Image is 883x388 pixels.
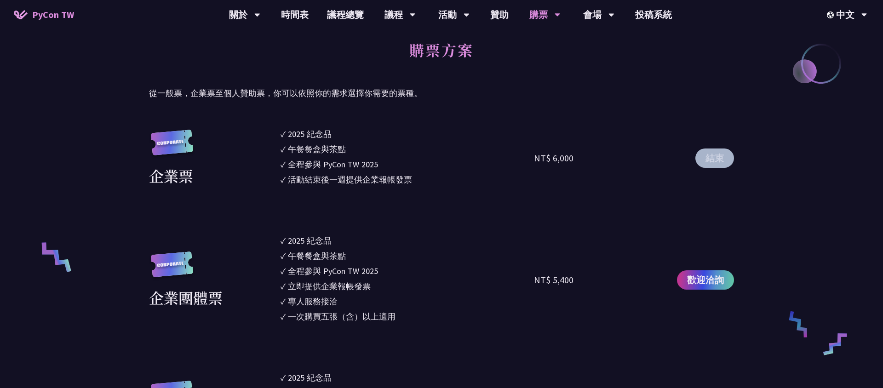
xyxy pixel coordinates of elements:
[281,173,534,186] li: ✓
[288,280,371,292] div: 立即提供企業報帳發票
[695,148,734,168] button: 結束
[281,234,534,247] li: ✓
[281,143,534,155] li: ✓
[288,265,378,277] div: 全程參與 PyCon TW 2025
[281,250,534,262] li: ✓
[32,8,74,22] span: PyCon TW
[281,371,534,384] li: ✓
[288,128,332,140] div: 2025 紀念品
[534,151,573,165] div: NT$ 6,000
[149,251,195,287] img: corporate.a587c14.svg
[288,158,378,171] div: 全程參與 PyCon TW 2025
[288,295,338,308] div: 專人服務接洽
[288,234,332,247] div: 2025 紀念品
[281,158,534,171] li: ✓
[288,143,346,155] div: 午餐餐盒與茶點
[149,130,195,165] img: corporate.a587c14.svg
[288,173,412,186] div: 活動結束後一週提供企業報帳發票
[281,310,534,323] li: ✓
[288,310,396,323] div: 一次購買五張（含）以上適用
[281,280,534,292] li: ✓
[281,128,534,140] li: ✓
[288,250,346,262] div: 午餐餐盒與茶點
[827,11,836,18] img: Locale Icon
[534,273,573,287] div: NT$ 5,400
[14,10,28,19] img: Home icon of PyCon TW 2025
[149,165,193,187] div: 企業票
[149,286,223,308] div: 企業團體票
[687,273,724,287] span: 歡迎洽詢
[149,86,734,100] p: 從一般票，企業票至個人贊助票，你可以依照你的需求選擇你需要的票種。
[677,270,734,290] a: 歡迎洽詢
[5,3,83,26] a: PyCon TW
[281,265,534,277] li: ✓
[149,31,734,82] h2: 購票方案
[281,295,534,308] li: ✓
[288,371,332,384] div: 2025 紀念品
